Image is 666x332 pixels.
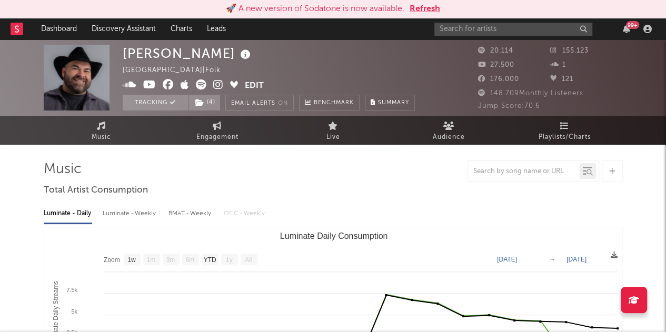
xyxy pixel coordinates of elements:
[163,18,200,39] a: Charts
[245,256,252,264] text: All
[278,100,288,106] em: On
[127,256,136,264] text: 1w
[626,21,639,29] div: 99 +
[188,95,221,110] span: ( 4 )
[92,131,111,144] span: Music
[226,3,404,15] div: 🚀 A new version of Sodatone is now available.
[168,205,213,223] div: BMAT - Weekly
[44,116,160,145] a: Music
[378,100,409,106] span: Summary
[123,45,253,62] div: [PERSON_NAME]
[478,47,513,54] span: 20.114
[200,18,233,39] a: Leads
[245,79,264,93] button: Edit
[326,131,340,144] span: Live
[225,95,294,110] button: Email AlertsOn
[566,256,587,263] text: [DATE]
[497,256,517,263] text: [DATE]
[185,256,194,264] text: 6m
[478,62,514,68] span: 27.500
[434,23,592,36] input: Search for artists
[468,167,579,176] input: Search by song name or URL
[123,64,233,77] div: [GEOGRAPHIC_DATA] | Folk
[123,95,188,110] button: Tracking
[550,47,589,54] span: 155.123
[71,308,77,315] text: 5k
[280,232,387,240] text: Luminate Daily Consumption
[478,76,519,83] span: 176.000
[433,131,465,144] span: Audience
[166,256,175,264] text: 3m
[275,116,391,145] a: Live
[478,103,540,109] span: Jump Score: 70.6
[34,18,84,39] a: Dashboard
[203,256,216,264] text: YTD
[549,256,555,263] text: →
[225,256,232,264] text: 1y
[391,116,507,145] a: Audience
[299,95,360,110] a: Benchmark
[623,25,630,33] button: 99+
[410,3,440,15] button: Refresh
[539,131,591,144] span: Playlists/Charts
[196,131,238,144] span: Engagement
[507,116,623,145] a: Playlists/Charts
[44,184,148,197] span: Total Artist Consumption
[84,18,163,39] a: Discovery Assistant
[160,116,275,145] a: Engagement
[146,256,155,264] text: 1m
[550,76,573,83] span: 121
[66,287,77,293] text: 7.5k
[478,90,583,97] span: 148.709 Monthly Listeners
[550,62,566,68] span: 1
[365,95,415,110] button: Summary
[189,95,220,110] button: (4)
[104,256,120,264] text: Zoom
[314,97,354,109] span: Benchmark
[103,205,158,223] div: Luminate - Weekly
[44,205,92,223] div: Luminate - Daily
